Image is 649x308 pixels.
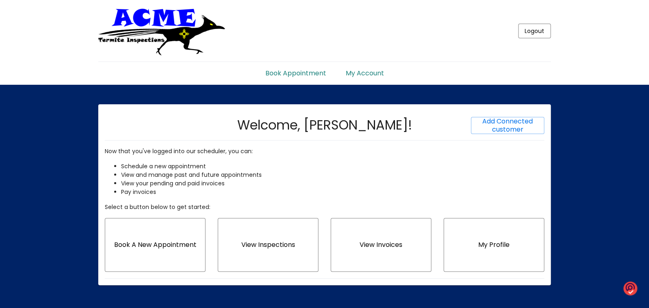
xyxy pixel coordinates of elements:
img: o1IwAAAABJRU5ErkJggg== [623,281,637,296]
p: Select a button below to get started: [105,203,544,211]
a: My Account [336,62,394,78]
button: Logout [518,24,551,38]
a: Book Appointment [256,62,336,78]
li: View your pending and paid invoices [121,179,544,188]
button: Add New Client [471,117,544,134]
span: View Inspections [241,240,295,249]
button: View Invoices [331,218,431,272]
li: View and manage past and future appointments [121,171,544,179]
button: My Profile [444,218,544,272]
span: View Invoices [360,240,402,249]
span: My Profile [478,240,510,249]
p: Now that you've logged into our scheduler, you can: [105,147,544,156]
span: Add Connected customer [482,117,533,134]
li: Pay invoices [121,188,544,196]
button: Book New Appointment [105,218,205,272]
button: View Inspections [218,218,318,272]
span: Book A New Appointment [114,240,196,249]
span: Logout [525,27,544,35]
h2: Welcome, [PERSON_NAME]! [237,119,412,132]
li: Schedule a new appointment [121,162,544,171]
